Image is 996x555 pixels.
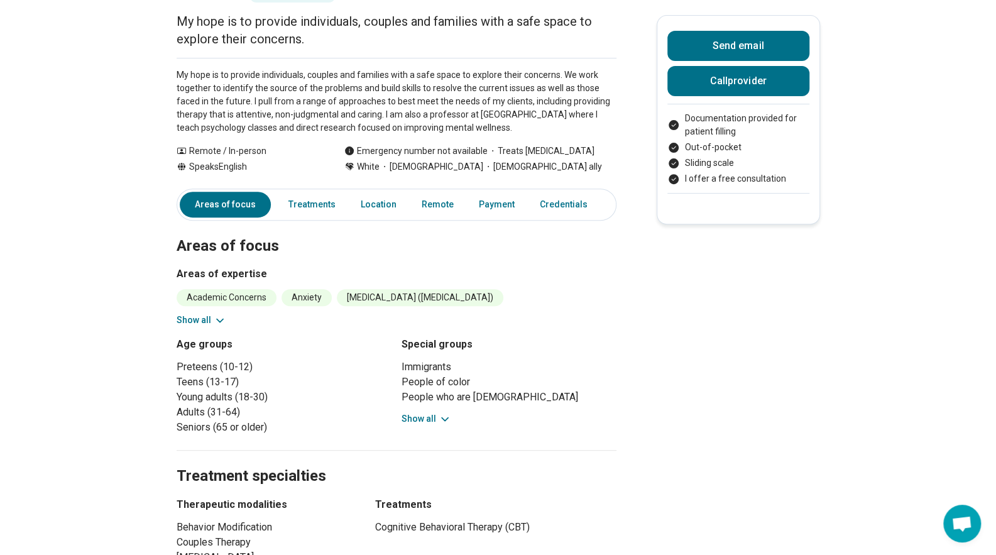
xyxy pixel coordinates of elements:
button: Send email [667,31,809,61]
a: Remote [414,192,461,217]
span: White [357,160,380,173]
li: Teens (13-17) [177,375,391,390]
li: Out-of-pocket [667,141,809,154]
li: Seniors (65 or older) [177,420,391,435]
li: Preteens (10-12) [177,360,391,375]
button: Callprovider [667,66,809,96]
li: Couples Therapy [177,535,353,550]
h3: Special groups [402,337,616,352]
h3: Treatments [375,497,616,512]
a: Areas of focus [180,192,271,217]
h2: Treatment specialties [177,436,616,487]
div: Speaks English [177,160,319,173]
h3: Therapeutic modalities [177,497,353,512]
a: Payment [471,192,522,217]
li: Cognitive Behavioral Therapy (CBT) [375,520,616,535]
h3: Areas of expertise [177,267,616,282]
li: People of color [402,375,616,390]
li: Documentation provided for patient filling [667,112,809,138]
div: Open chat [943,505,981,542]
button: Show all [177,314,226,327]
li: Sliding scale [667,157,809,170]
a: Location [353,192,404,217]
li: People who are [DEMOGRAPHIC_DATA] [402,390,616,405]
h3: Age groups [177,337,391,352]
li: Immigrants [402,360,616,375]
li: Behavior Modification [177,520,353,535]
span: Treats [MEDICAL_DATA] [488,145,594,158]
li: Academic Concerns [177,289,276,306]
p: My hope is to provide individuals, couples and families with a safe space to explore their concer... [177,69,616,135]
ul: Payment options [667,112,809,185]
p: My hope is to provide individuals, couples and families with a safe space to explore their concerns. [177,13,616,48]
div: Remote / In-person [177,145,319,158]
button: Show all [402,412,451,426]
div: Emergency number not available [344,145,488,158]
li: Young adults (18-30) [177,390,391,405]
a: Treatments [281,192,343,217]
a: Credentials [532,192,603,217]
li: I offer a free consultation [667,172,809,185]
li: Anxiety [282,289,332,306]
li: [MEDICAL_DATA] ([MEDICAL_DATA]) [337,289,503,306]
h2: Areas of focus [177,206,616,257]
li: Adults (31-64) [177,405,391,420]
span: [DEMOGRAPHIC_DATA] [380,160,483,173]
span: [DEMOGRAPHIC_DATA] ally [483,160,602,173]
